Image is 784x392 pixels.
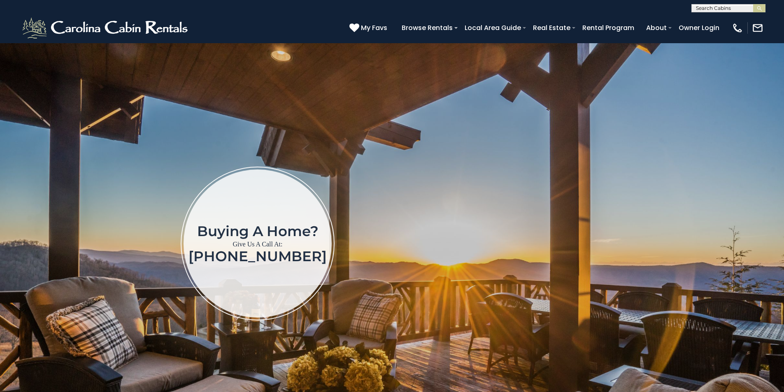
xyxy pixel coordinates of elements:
a: My Favs [349,23,389,33]
img: phone-regular-white.png [732,22,743,34]
a: About [642,21,671,35]
a: Rental Program [578,21,638,35]
p: Give Us A Call At: [188,239,327,250]
img: mail-regular-white.png [752,22,763,34]
a: Real Estate [529,21,575,35]
h1: Buying a home? [188,224,327,239]
a: [PHONE_NUMBER] [188,248,327,265]
span: My Favs [361,23,387,33]
img: White-1-2.png [21,16,191,40]
a: Local Area Guide [461,21,525,35]
a: Browse Rentals [398,21,457,35]
a: Owner Login [675,21,724,35]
